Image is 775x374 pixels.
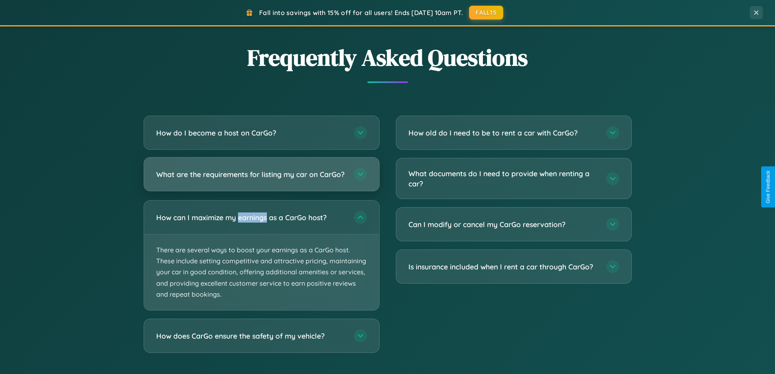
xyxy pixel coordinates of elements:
[765,171,771,203] div: Give Feedback
[408,219,598,230] h3: Can I modify or cancel my CarGo reservation?
[408,168,598,188] h3: What documents do I need to provide when renting a car?
[408,128,598,138] h3: How old do I need to be to rent a car with CarGo?
[144,234,379,310] p: There are several ways to boost your earnings as a CarGo host. These include setting competitive ...
[156,169,346,179] h3: What are the requirements for listing my car on CarGo?
[156,212,346,223] h3: How can I maximize my earnings as a CarGo host?
[469,6,503,20] button: FALL15
[144,42,632,73] h2: Frequently Asked Questions
[156,331,346,341] h3: How does CarGo ensure the safety of my vehicle?
[408,262,598,272] h3: Is insurance included when I rent a car through CarGo?
[259,9,463,17] span: Fall into savings with 15% off for all users! Ends [DATE] 10am PT.
[156,128,346,138] h3: How do I become a host on CarGo?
